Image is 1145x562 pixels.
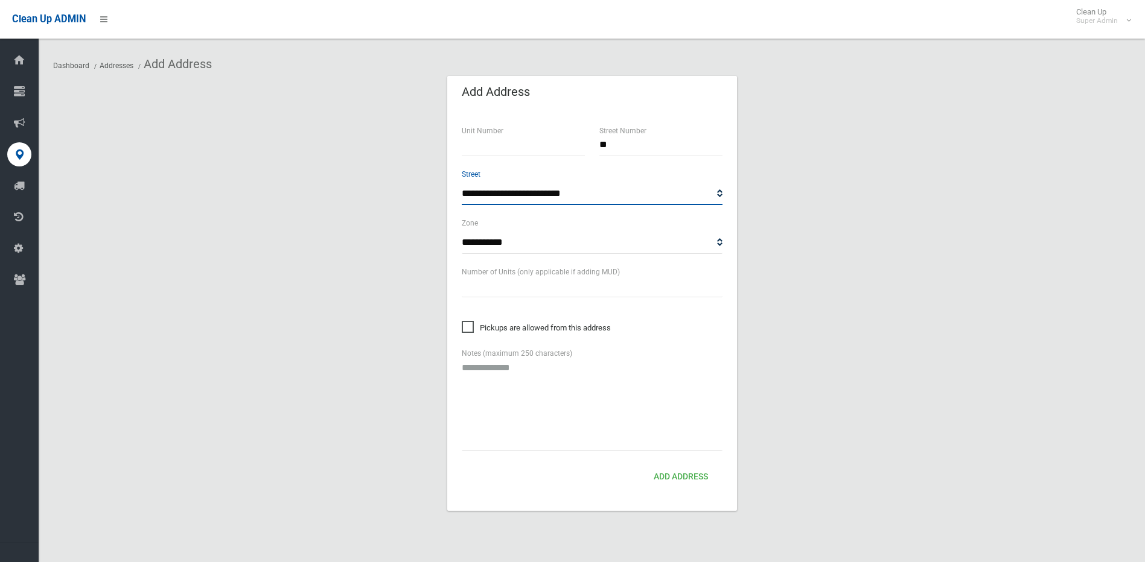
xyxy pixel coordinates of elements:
[135,53,212,75] li: Add Address
[447,80,544,104] header: Add Address
[100,62,133,70] a: Addresses
[53,62,89,70] a: Dashboard
[12,13,86,25] span: Clean Up ADMIN
[462,321,611,335] span: Pickups are allowed from this address
[649,466,713,488] button: Add Address
[1070,7,1130,25] span: Clean Up
[1076,16,1118,25] small: Super Admin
